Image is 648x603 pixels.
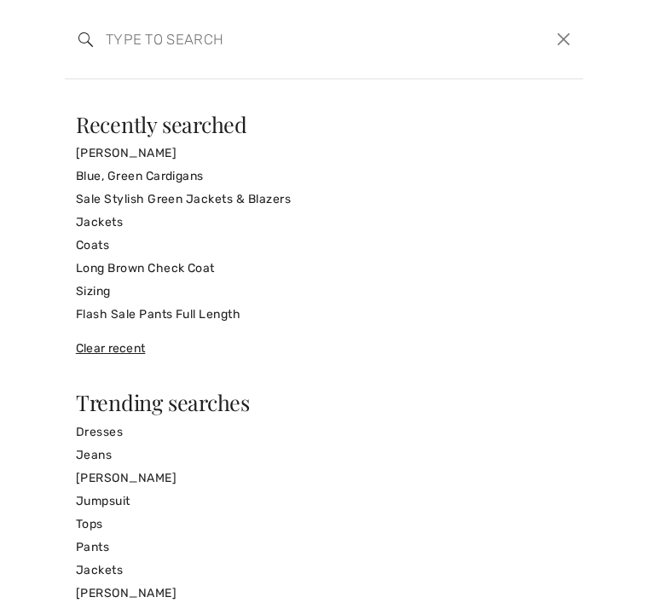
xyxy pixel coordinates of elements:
[76,339,572,357] div: Clear recent
[76,257,572,280] a: Long Brown Check Coat
[76,142,572,165] a: [PERSON_NAME]
[552,26,576,52] button: Close
[76,234,572,257] a: Coats
[76,303,572,326] a: Flash Sale Pants Full Length
[76,391,572,413] div: Trending searches
[76,113,572,135] div: Recently searched
[76,280,572,303] a: Sizing
[76,444,572,467] a: Jeans
[76,211,572,234] a: Jackets
[76,559,572,582] a: Jackets
[76,513,572,536] a: Tops
[76,490,572,513] a: Jumpsuit
[76,420,572,444] a: Dresses
[76,536,572,559] a: Pants
[76,165,572,188] a: Blue, Green Cardigans
[76,188,572,211] a: Sale Stylish Green Jackets & Blazers
[78,32,93,47] img: search the website
[76,467,572,490] a: [PERSON_NAME]
[93,14,448,65] input: TYPE TO SEARCH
